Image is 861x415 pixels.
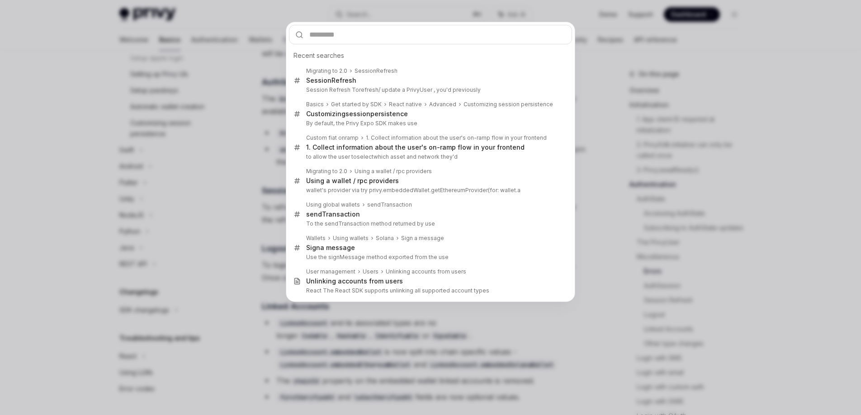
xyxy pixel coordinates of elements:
[401,235,444,242] div: Sign a message
[359,86,378,93] b: refresh
[386,268,466,275] div: Unlinking accounts from users
[376,67,397,74] b: Refresh
[306,110,408,118] div: Customizing persistence
[306,120,553,127] p: By default, the Privy Expo SDK makes use
[306,254,553,261] p: Use the signMessage method exported from the use
[306,220,553,227] p: To the sendTransaction method returned by use
[306,67,347,75] div: Migrating to 2.0
[306,76,356,85] div: Session
[306,268,355,275] div: User management
[306,134,359,141] div: Custom fiat onramp
[306,177,399,185] div: Using a wallet / rpc providers
[306,143,525,151] div: 1. Collect information about the user's on-ramp flow in your frontend
[333,235,369,242] div: Using wallets
[306,277,403,285] div: ing accounts from users
[306,244,320,251] b: Sign
[306,210,360,218] b: sendTransaction
[331,76,356,84] b: Refresh
[331,101,382,108] div: Get started by SDK
[306,101,324,108] div: Basics
[306,277,326,285] b: Unlink
[464,101,553,108] div: Customizing session persistence
[355,67,397,75] div: Session
[306,187,553,194] p: wallet's provider via try privy.embeddedWallet. (for: wallet.a
[345,110,370,118] b: session
[355,168,432,175] div: Using a wallet / rpc providers
[306,168,347,175] div: Migrating to 2.0
[306,153,553,160] p: to allow the user to which asset and network they'd
[376,235,394,242] div: Solana
[366,134,547,141] div: 1. Collect information about the user's on-ramp flow in your frontend
[363,268,378,275] div: Users
[306,235,326,242] div: Wallets
[431,187,488,193] b: getEthereumProvider
[293,51,344,60] span: Recent searches
[389,101,422,108] div: React native
[357,153,374,160] b: select
[306,201,360,208] div: Using global wallets
[306,86,553,94] p: Session Refresh To / update a PrivyUser , you'd previously
[306,244,355,252] div: a message
[429,101,456,108] div: Advanced
[306,287,553,294] p: React The React SDK supports unlinking all supported account types
[367,201,412,208] b: sendTransaction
